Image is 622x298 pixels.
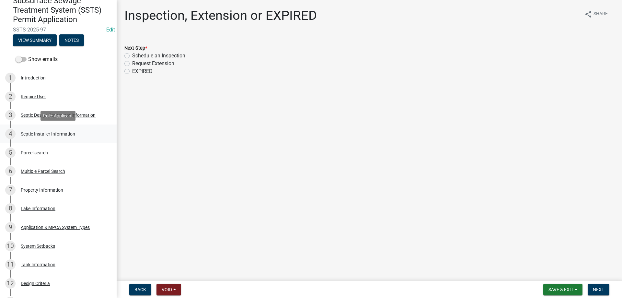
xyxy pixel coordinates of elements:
[40,111,75,121] div: Role: Applicant
[579,8,613,20] button: shareShare
[21,225,90,230] div: Application & MPCA System Types
[5,203,16,214] div: 8
[21,188,63,192] div: Property Information
[588,284,609,295] button: Next
[5,185,16,195] div: 7
[593,287,604,292] span: Next
[106,27,115,33] wm-modal-confirm: Edit Application Number
[21,150,48,155] div: Parcel search
[129,284,151,295] button: Back
[13,34,57,46] button: View Summary
[543,284,582,295] button: Save & Exit
[156,284,181,295] button: Void
[593,10,608,18] span: Share
[21,94,46,99] div: Require User
[5,259,16,270] div: 11
[162,287,172,292] span: Void
[21,262,55,267] div: Tank Information
[548,287,573,292] span: Save & Exit
[5,166,16,176] div: 6
[106,27,115,33] a: Edit
[21,244,55,248] div: System Setbacks
[5,110,16,120] div: 3
[584,10,592,18] i: share
[21,76,46,80] div: Introduction
[132,52,185,60] label: Schedule an Inspection
[21,281,50,286] div: Design Criteria
[59,34,84,46] button: Notes
[13,38,57,43] wm-modal-confirm: Summary
[5,278,16,289] div: 12
[21,169,65,173] div: Multiple Parcel Search
[21,113,96,117] div: Septic Design Contractor Information
[5,129,16,139] div: 4
[21,132,75,136] div: Septic Installer Information
[13,27,104,33] span: SSTS-2025-97
[124,46,147,51] label: Next Step
[5,148,16,158] div: 5
[124,8,317,23] h1: Inspection, Extension or EXPIRED
[132,60,174,67] label: Request Extension
[5,91,16,102] div: 2
[132,67,153,75] label: EXPIRED
[5,241,16,251] div: 10
[59,38,84,43] wm-modal-confirm: Notes
[5,73,16,83] div: 1
[134,287,146,292] span: Back
[5,222,16,232] div: 9
[16,55,58,63] label: Show emails
[21,206,55,211] div: Lake Information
